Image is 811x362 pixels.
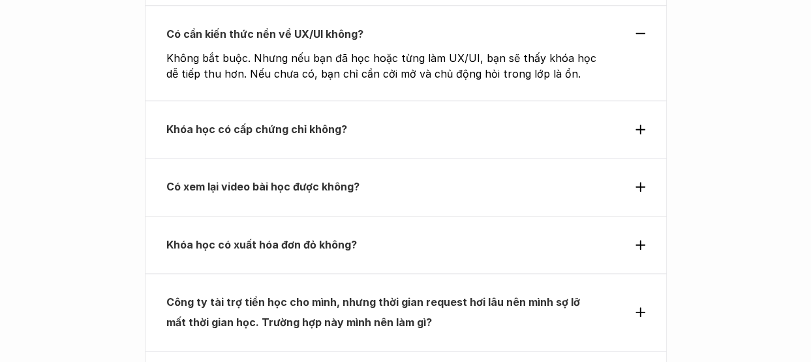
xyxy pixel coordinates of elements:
p: Không bắt buộc. Nhưng nếu bạn đã học hoặc từng làm UX/UI, bạn sẽ thấy khóa học dễ tiếp thu hơn. N... [166,50,602,82]
strong: Khóa học có cấp chứng chỉ không? [166,123,347,136]
strong: Công ty tài trợ tiền học cho mình, nhưng thời gian request hơi lâu nên mình sợ lỡ mất thời gian h... [166,295,583,328]
strong: Có cần kiến thức nền về UX/UI không? [166,27,363,40]
strong: Khóa học có xuất hóa đơn đỏ không? [166,238,357,251]
strong: Có xem lại video bài học được không? [166,180,360,193]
